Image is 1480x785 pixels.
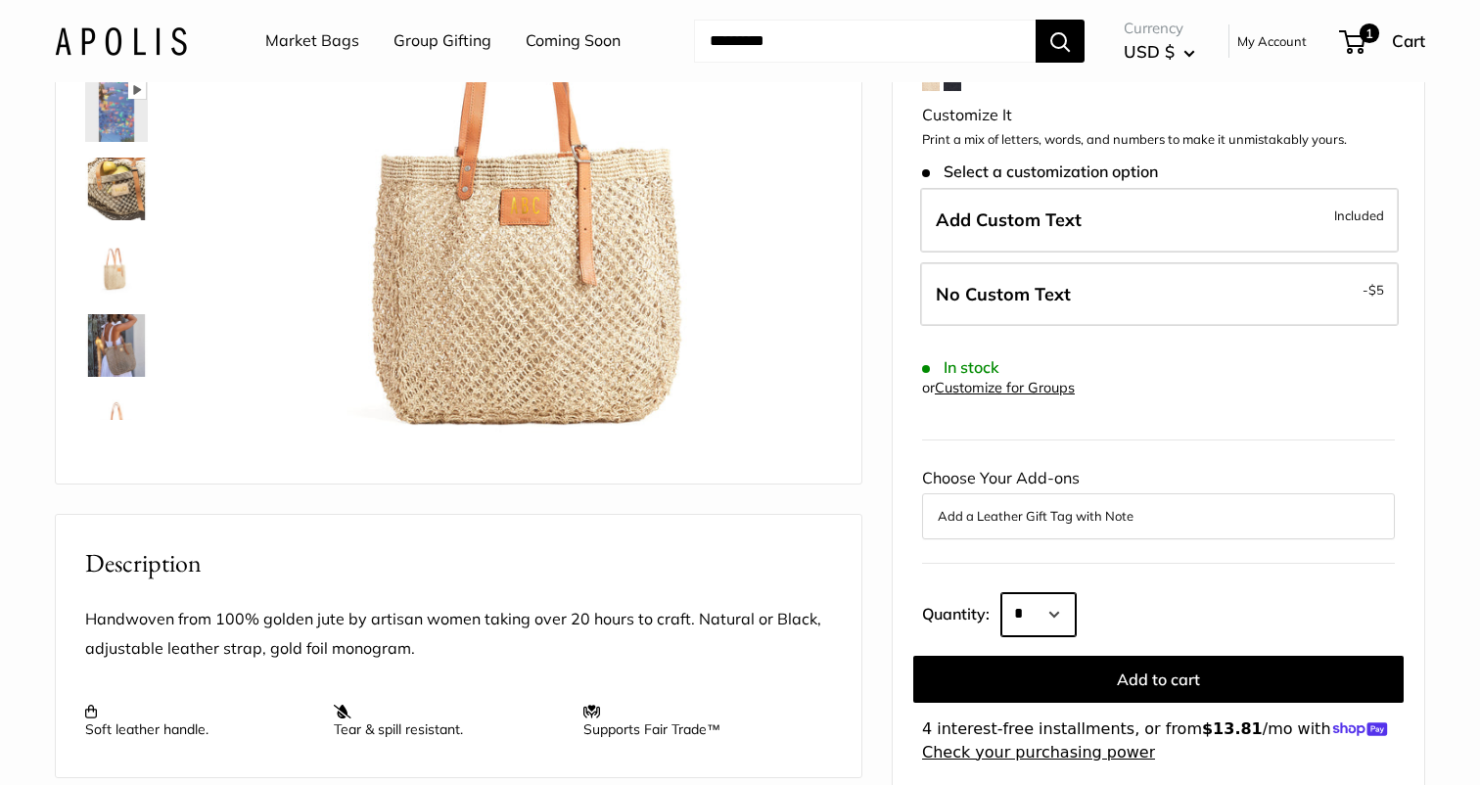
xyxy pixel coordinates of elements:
[935,379,1075,396] a: Customize for Groups
[1363,278,1384,301] span: -
[920,188,1399,253] label: Add Custom Text
[85,314,148,377] img: Mercado Woven in Natural | Estimated Ship: Oct. 19th
[1237,29,1307,53] a: My Account
[938,504,1379,528] button: Add a Leather Gift Tag with Note
[1392,30,1425,51] span: Cart
[922,375,1075,401] div: or
[55,26,187,55] img: Apolis
[85,544,832,582] h2: Description
[922,587,1001,636] label: Quantity:
[922,162,1158,181] span: Select a customization option
[583,703,812,738] p: Supports Fair Trade™
[1360,23,1379,43] span: 1
[526,26,621,56] a: Coming Soon
[81,75,152,146] a: Mercado Woven in Natural | Estimated Ship: Oct. 19th
[1124,36,1195,68] button: USD $
[1036,20,1085,63] button: Search
[85,79,148,142] img: Mercado Woven in Natural | Estimated Ship: Oct. 19th
[85,392,148,455] img: Mercado Woven in Natural | Estimated Ship: Oct. 19th
[922,358,999,377] span: In stock
[913,656,1404,703] button: Add to cart
[85,605,832,664] p: Handwoven from 100% golden jute by artisan women taking over 20 hours to craft. Natural or Black,...
[1124,15,1195,42] span: Currency
[920,262,1399,327] label: Leave Blank
[694,20,1036,63] input: Search...
[334,703,563,738] p: Tear & spill resistant.
[1124,41,1175,62] span: USD $
[81,232,152,302] a: Mercado Woven in Natural | Estimated Ship: Oct. 19th
[265,26,359,56] a: Market Bags
[16,711,209,769] iframe: Sign Up via Text for Offers
[81,154,152,224] a: Mercado Woven in Natural | Estimated Ship: Oct. 19th
[85,703,314,738] p: Soft leather handle.
[85,158,148,220] img: Mercado Woven in Natural | Estimated Ship: Oct. 19th
[936,208,1082,231] span: Add Custom Text
[393,26,491,56] a: Group Gifting
[922,101,1395,130] div: Customize It
[922,130,1395,150] p: Print a mix of letters, words, and numbers to make it unmistakably yours.
[1334,204,1384,227] span: Included
[922,464,1395,538] div: Choose Your Add-ons
[1341,25,1425,57] a: 1 Cart
[1368,282,1384,298] span: $5
[936,283,1071,305] span: No Custom Text
[81,389,152,459] a: Mercado Woven in Natural | Estimated Ship: Oct. 19th
[81,310,152,381] a: Mercado Woven in Natural | Estimated Ship: Oct. 19th
[85,236,148,299] img: Mercado Woven in Natural | Estimated Ship: Oct. 19th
